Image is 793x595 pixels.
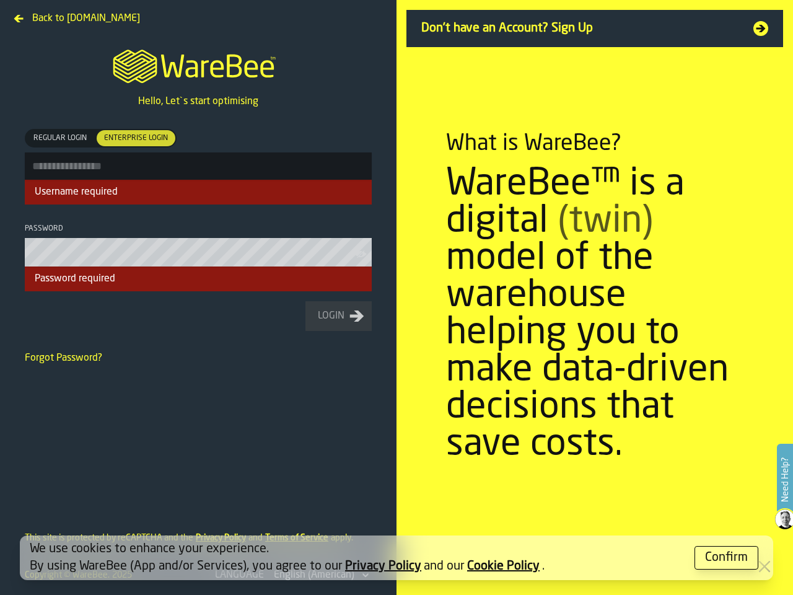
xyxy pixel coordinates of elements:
[446,166,743,464] div: WareBee™ is a digital model of the warehouse helping you to make data-driven decisions that save ...
[25,238,372,267] input: button-toolbar-Password
[313,309,349,324] div: Login
[26,130,94,146] div: thumb
[558,203,653,240] span: (twin)
[30,540,685,575] div: We use cookies to enhance your experience. By using WareBee (App and/or Services), you agree to o...
[25,224,372,267] label: button-toolbar-Password
[25,129,95,148] label: button-switch-multi-Regular Login
[25,353,102,363] a: Forgot Password?
[694,546,758,570] button: button-
[28,133,92,144] span: Regular Login
[446,131,621,156] div: What is WareBee?
[705,549,748,566] div: Confirm
[406,10,783,47] a: Don't have an Account? Sign Up
[138,94,258,109] p: Hello, Let`s start optimising
[25,224,372,233] div: Password
[25,129,372,180] label: button-toolbar-[object Object]
[467,560,540,573] a: Cookie Policy
[102,35,294,94] a: logo-header
[345,560,421,573] a: Privacy Policy
[32,11,140,26] span: Back to [DOMAIN_NAME]
[354,248,369,260] button: button-toolbar-Password
[10,10,145,20] a: Back to [DOMAIN_NAME]
[99,133,173,144] span: Enterprise Login
[25,267,372,291] div: Password required
[95,129,177,148] label: button-switch-multi-Enterprise Login
[97,130,175,146] div: thumb
[305,301,372,331] button: button-Login
[25,152,372,180] input: button-toolbar-[object Object]
[421,20,738,37] span: Don't have an Account? Sign Up
[25,180,372,205] div: Username required
[778,445,792,514] label: Need Help?
[20,535,773,580] div: alert-[object Object]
